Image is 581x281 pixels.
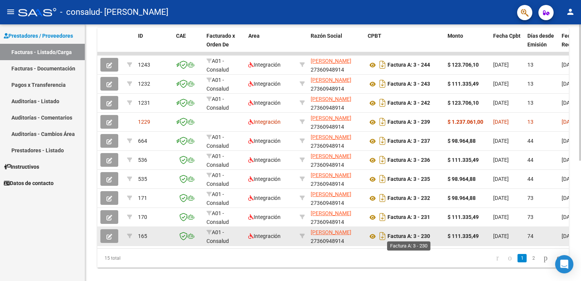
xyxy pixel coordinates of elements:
[206,96,229,111] span: A01 - Consalud
[6,7,15,16] mat-icon: menu
[311,58,351,64] span: [PERSON_NAME]
[527,157,533,163] span: 44
[311,33,342,39] span: Razón Social
[206,33,235,48] span: Facturado x Orden De
[527,233,533,239] span: 74
[493,138,509,144] span: [DATE]
[562,176,577,182] span: [DATE]
[527,119,533,125] span: 13
[493,119,509,125] span: [DATE]
[368,33,381,39] span: CPBT
[248,33,260,39] span: Area
[311,77,351,83] span: [PERSON_NAME]
[387,176,430,182] strong: Factura A: 3 - 235
[527,100,533,106] span: 13
[248,81,281,87] span: Integración
[311,115,351,121] span: [PERSON_NAME]
[493,100,509,106] span: [DATE]
[448,81,479,87] strong: $ 111.335,49
[4,32,73,40] span: Prestadores / Proveedores
[524,28,559,61] datatable-header-cell: Días desde Emisión
[248,62,281,68] span: Integración
[387,100,430,106] strong: Factura A: 3 - 242
[527,176,533,182] span: 44
[138,233,147,239] span: 165
[311,210,351,216] span: [PERSON_NAME]
[138,119,150,125] span: 1229
[562,119,577,125] span: [DATE]
[138,33,143,39] span: ID
[378,135,387,147] i: Descargar documento
[518,254,527,262] a: 1
[493,254,502,262] a: go to first page
[493,195,509,201] span: [DATE]
[448,214,479,220] strong: $ 111.335,49
[311,95,362,111] div: 27360948914
[562,195,577,201] span: [DATE]
[387,138,430,144] strong: Factura A: 3 - 237
[448,233,479,239] strong: $ 111.335,49
[448,33,463,39] span: Monto
[378,173,387,185] i: Descargar documento
[311,76,362,92] div: 27360948914
[378,230,387,242] i: Descargar documento
[248,100,281,106] span: Integración
[100,4,168,21] span: - [PERSON_NAME]
[248,195,281,201] span: Integración
[203,28,245,61] datatable-header-cell: Facturado x Orden De
[138,214,147,220] span: 170
[387,62,430,68] strong: Factura A: 3 - 244
[311,228,362,244] div: 27360948914
[311,134,351,140] span: [PERSON_NAME]
[248,157,281,163] span: Integración
[378,154,387,166] i: Descargar documento
[206,153,229,168] span: A01 - Consalud
[176,33,186,39] span: CAE
[378,59,387,71] i: Descargar documento
[448,195,476,201] strong: $ 98.964,88
[311,229,351,235] span: [PERSON_NAME]
[311,209,362,225] div: 27360948914
[378,211,387,223] i: Descargar documento
[311,133,362,149] div: 27360948914
[206,77,229,92] span: A01 - Consalud
[529,254,538,262] a: 2
[365,28,444,61] datatable-header-cell: CPBT
[448,62,479,68] strong: $ 123.706,10
[493,81,509,87] span: [DATE]
[387,233,430,239] strong: Factura A: 3 - 230
[378,78,387,90] i: Descargar documento
[527,81,533,87] span: 13
[206,172,229,187] span: A01 - Consalud
[493,33,521,39] span: Fecha Cpbt
[448,100,479,106] strong: $ 123.706,10
[311,57,362,73] div: 27360948914
[378,116,387,128] i: Descargar documento
[540,254,551,262] a: go to next page
[505,254,515,262] a: go to previous page
[138,176,147,182] span: 535
[527,138,533,144] span: 44
[448,119,483,125] strong: $ 1.237.061,00
[248,119,281,125] span: Integración
[311,114,362,130] div: 27360948914
[248,233,281,239] span: Integración
[248,214,281,220] span: Integración
[206,58,229,73] span: A01 - Consalud
[173,28,203,61] datatable-header-cell: CAE
[248,138,281,144] span: Integración
[562,138,577,144] span: [DATE]
[248,176,281,182] span: Integración
[527,214,533,220] span: 73
[562,81,577,87] span: [DATE]
[387,157,430,163] strong: Factura A: 3 - 236
[378,97,387,109] i: Descargar documento
[448,157,479,163] strong: $ 111.335,49
[138,62,150,68] span: 1243
[493,233,509,239] span: [DATE]
[311,191,351,197] span: [PERSON_NAME]
[562,100,577,106] span: [DATE]
[444,28,490,61] datatable-header-cell: Monto
[308,28,365,61] datatable-header-cell: Razón Social
[562,214,577,220] span: [DATE]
